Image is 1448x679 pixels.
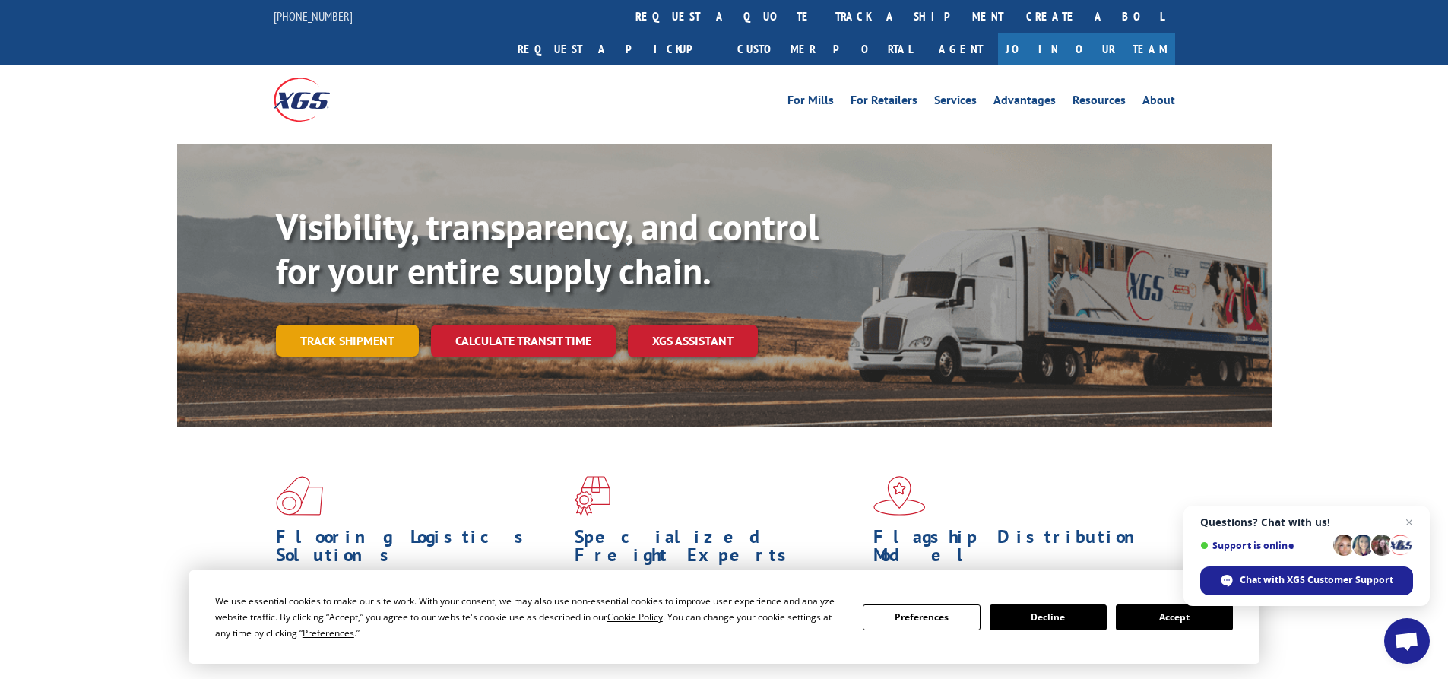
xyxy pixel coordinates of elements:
span: Close chat [1400,513,1418,531]
a: Request a pickup [506,33,726,65]
img: xgs-icon-focused-on-flooring-red [575,476,610,516]
div: Chat with XGS Customer Support [1200,566,1413,595]
a: Advantages [993,94,1056,111]
a: About [1142,94,1175,111]
h1: Specialized Freight Experts [575,528,862,572]
h1: Flooring Logistics Solutions [276,528,563,572]
a: For Retailers [851,94,917,111]
a: For Mills [787,94,834,111]
span: Support is online [1200,540,1328,551]
span: Chat with XGS Customer Support [1240,573,1393,587]
a: Track shipment [276,325,419,357]
a: Calculate transit time [431,325,616,357]
a: [PHONE_NUMBER] [274,8,353,24]
a: XGS ASSISTANT [628,325,758,357]
a: Customer Portal [726,33,924,65]
img: xgs-icon-total-supply-chain-intelligence-red [276,476,323,516]
span: Preferences [303,627,354,639]
b: Visibility, transparency, and control for your entire supply chain. [276,203,819,294]
span: Cookie Policy [607,611,663,623]
img: xgs-icon-flagship-distribution-model-red [873,476,926,516]
a: Join Our Team [998,33,1175,65]
div: Cookie Consent Prompt [189,570,1259,664]
div: We use essential cookies to make our site work. With your consent, we may also use non-essential ... [215,593,844,641]
a: Agent [924,33,998,65]
button: Accept [1116,604,1233,630]
a: Resources [1073,94,1126,111]
button: Decline [990,604,1107,630]
div: Open chat [1384,618,1430,664]
span: Questions? Chat with us! [1200,516,1413,528]
h1: Flagship Distribution Model [873,528,1161,572]
button: Preferences [863,604,980,630]
a: Services [934,94,977,111]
